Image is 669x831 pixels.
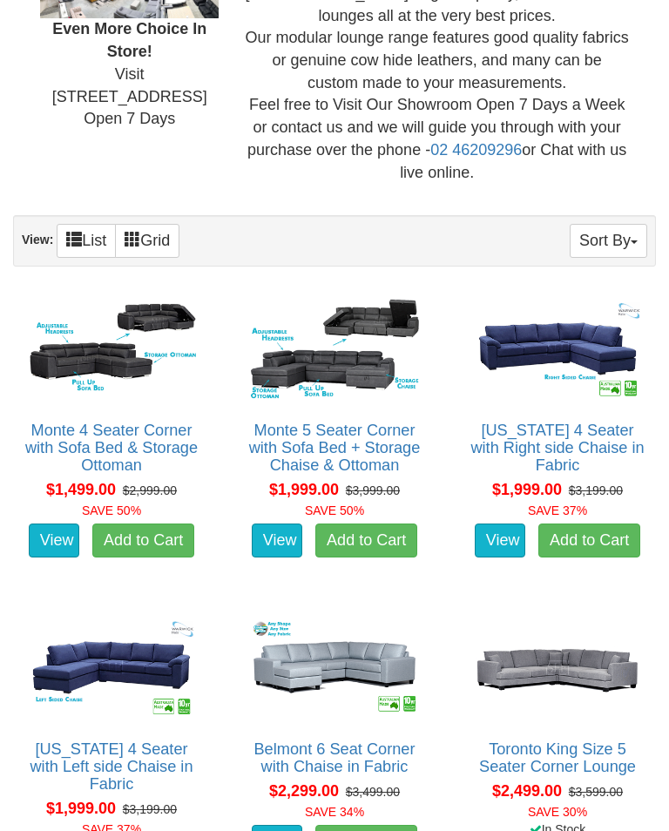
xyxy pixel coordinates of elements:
a: 02 46209296 [430,141,522,159]
button: Sort By [570,224,647,258]
img: Arizona 4 Seater with Right side Chaise in Fabric [469,294,646,403]
font: SAVE 34% [305,805,364,819]
a: [US_STATE] 4 Seater with Right side Chaise in Fabric [470,422,644,474]
img: Monte 4 Seater Corner with Sofa Bed & Storage Ottoman [23,294,200,403]
del: $3,199.00 [123,802,177,816]
a: View [475,524,525,558]
font: SAVE 30% [528,805,587,819]
del: $3,999.00 [346,483,400,497]
strong: View: [22,233,53,247]
img: Belmont 6 Seat Corner with Chaise in Fabric [246,612,423,722]
a: View [29,524,79,558]
font: SAVE 50% [305,503,364,517]
a: Toronto King Size 5 Seater Corner Lounge [479,740,636,775]
del: $3,199.00 [569,483,623,497]
del: $2,999.00 [123,483,177,497]
span: $1,999.00 [492,481,562,498]
font: SAVE 50% [82,503,141,517]
a: Add to Cart [538,524,640,558]
img: Monte 5 Seater Corner with Sofa Bed + Storage Chaise & Ottoman [246,294,423,403]
img: Toronto King Size 5 Seater Corner Lounge [469,612,646,722]
a: [US_STATE] 4 Seater with Left side Chaise in Fabric [30,740,193,793]
a: Monte 4 Seater Corner with Sofa Bed & Storage Ottoman [25,422,198,474]
span: $2,499.00 [492,782,562,800]
b: Even More Choice In Store! [52,20,206,60]
del: $3,499.00 [346,785,400,799]
a: Add to Cart [92,524,194,558]
a: Add to Cart [315,524,417,558]
del: $3,599.00 [569,785,623,799]
span: $1,499.00 [46,481,116,498]
a: View [252,524,302,558]
img: Arizona 4 Seater with Left side Chaise in Fabric [23,612,200,722]
font: SAVE 37% [528,503,587,517]
a: Grid [115,224,179,258]
span: $2,299.00 [269,782,339,800]
a: List [57,224,116,258]
span: $1,999.00 [46,800,116,817]
span: $1,999.00 [269,481,339,498]
a: Belmont 6 Seat Corner with Chaise in Fabric [253,740,415,775]
a: Monte 5 Seater Corner with Sofa Bed + Storage Chaise & Ottoman [249,422,421,474]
